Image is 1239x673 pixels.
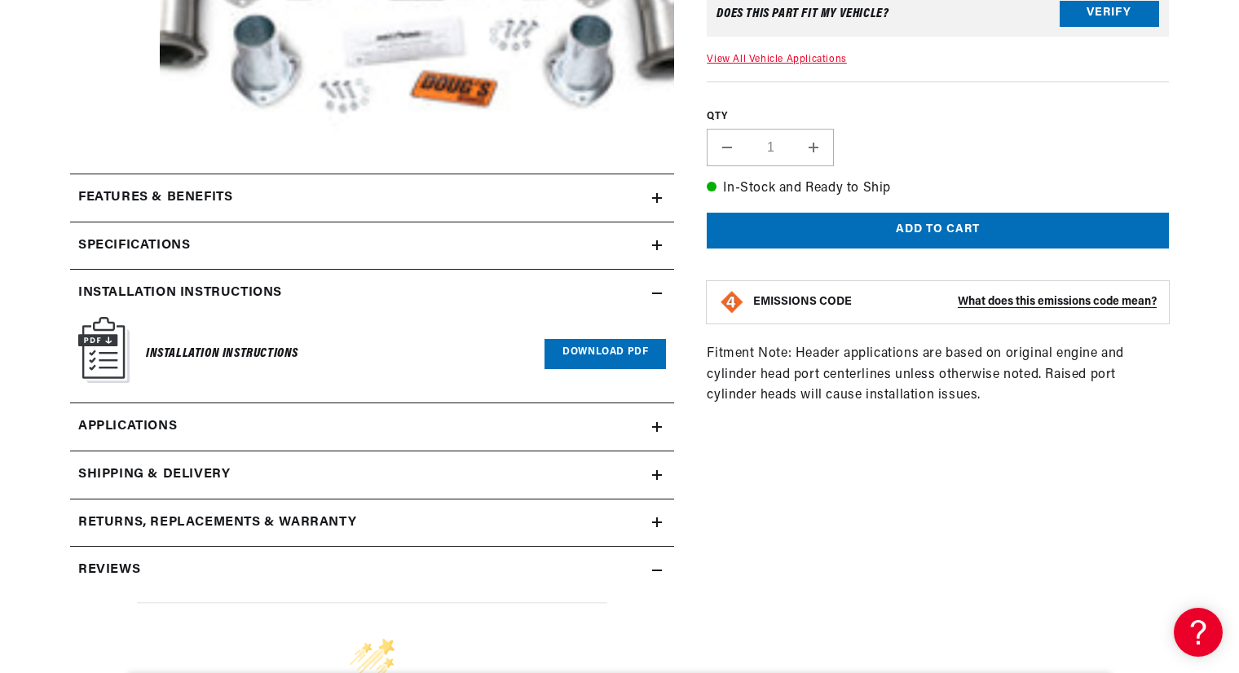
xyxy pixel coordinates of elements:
button: Add to cart [707,213,1169,249]
button: EMISSIONS CODEWhat does this emissions code mean? [753,295,1157,310]
span: Applications [78,416,177,438]
h2: Reviews [78,560,140,581]
summary: Shipping & Delivery [70,451,674,499]
h2: Specifications [78,235,190,257]
p: In-Stock and Ready to Ship [707,178,1169,200]
img: Emissions code [719,289,745,315]
a: View All Vehicle Applications [707,55,846,64]
div: Does This part fit My vehicle? [717,7,888,20]
img: Instruction Manual [78,317,130,383]
a: Applications [70,403,674,451]
h2: Returns, Replacements & Warranty [78,512,356,534]
summary: Reviews [70,547,674,594]
summary: Specifications [70,222,674,270]
summary: Installation instructions [70,270,674,317]
a: Download PDF [545,339,666,369]
strong: EMISSIONS CODE [753,296,852,308]
label: QTY [707,111,1169,125]
h2: Features & Benefits [78,187,232,209]
summary: Features & Benefits [70,174,674,222]
strong: What does this emissions code mean? [958,296,1157,308]
h6: Installation Instructions [146,343,298,365]
h2: Installation instructions [78,283,282,304]
h2: Shipping & Delivery [78,464,230,486]
button: Verify [1060,1,1159,27]
summary: Returns, Replacements & Warranty [70,499,674,547]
